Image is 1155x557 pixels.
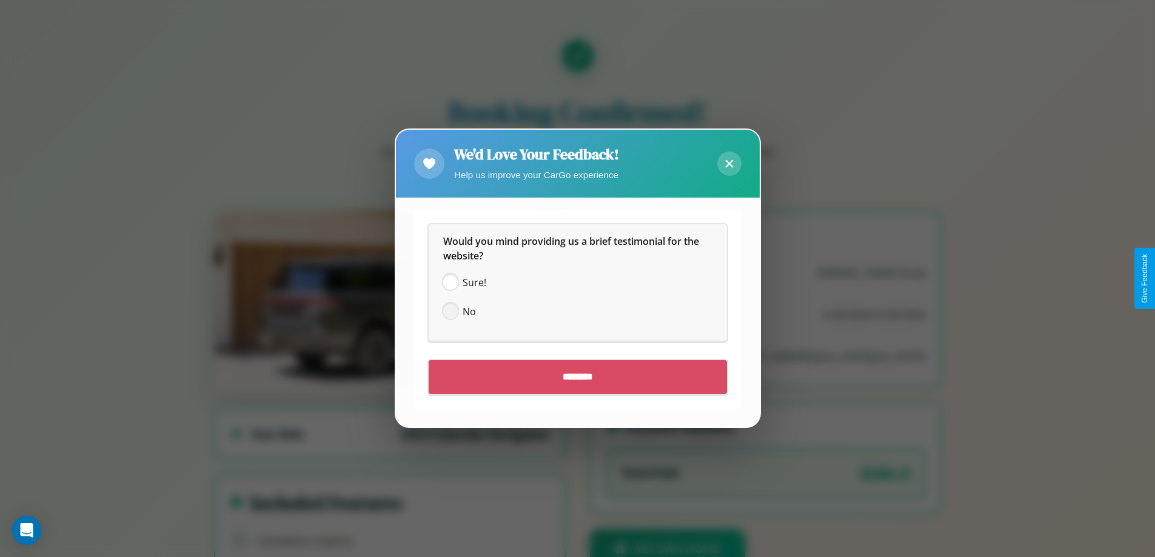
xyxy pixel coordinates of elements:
[463,276,486,290] span: Sure!
[463,305,476,319] span: No
[443,235,701,263] span: Would you mind providing us a brief testimonial for the website?
[1140,254,1149,303] div: Give Feedback
[12,516,41,545] div: Open Intercom Messenger
[454,144,619,164] h2: We'd Love Your Feedback!
[454,167,619,183] p: Help us improve your CarGo experience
